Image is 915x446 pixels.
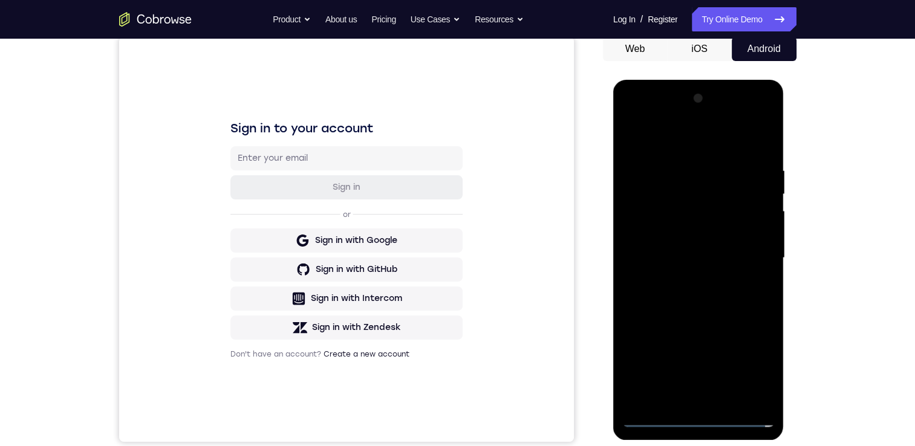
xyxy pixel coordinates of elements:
[475,7,524,31] button: Resources
[613,7,636,31] a: Log In
[732,37,796,61] button: Android
[204,313,290,322] a: Create a new account
[667,37,732,61] button: iOS
[193,285,282,297] div: Sign in with Zendesk
[603,37,668,61] button: Web
[111,192,344,216] button: Sign in with Google
[111,312,344,322] p: Don't have an account?
[119,37,574,442] iframe: Agent
[119,12,192,27] a: Go to the home page
[325,7,357,31] a: About us
[221,173,234,183] p: or
[692,7,796,31] a: Try Online Demo
[411,7,460,31] button: Use Cases
[648,7,677,31] a: Register
[111,279,344,303] button: Sign in with Zendesk
[111,221,344,245] button: Sign in with GitHub
[197,227,278,239] div: Sign in with GitHub
[192,256,283,268] div: Sign in with Intercom
[371,7,396,31] a: Pricing
[273,7,311,31] button: Product
[111,250,344,274] button: Sign in with Intercom
[640,12,643,27] span: /
[196,198,278,210] div: Sign in with Google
